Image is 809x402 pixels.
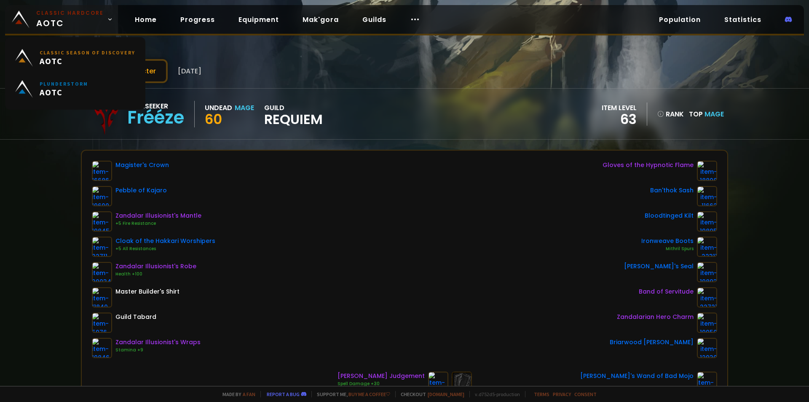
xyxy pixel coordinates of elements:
[697,262,717,282] img: item-19893
[689,109,724,119] div: Top
[115,220,201,227] div: +5 Fire Resistance
[311,391,390,397] span: Support me,
[553,391,571,397] a: Privacy
[92,186,112,206] img: item-19600
[267,391,300,397] a: Report a bug
[645,211,694,220] div: Bloodtinged Kilt
[657,109,684,119] div: rank
[697,186,717,206] img: item-11662
[617,313,694,321] div: Zandalarian Hero Charm
[115,246,215,252] div: +5 All Resistances
[650,186,694,195] div: Ban'thok Sash
[338,380,425,387] div: Spell Damage +30
[641,246,694,252] div: Mithril Spurs
[652,11,707,28] a: Population
[356,11,393,28] a: Guilds
[174,11,222,28] a: Progress
[697,237,717,257] img: item-22311
[235,103,254,113] div: Mage
[243,391,255,397] a: a fan
[178,66,201,76] span: [DATE]
[610,338,694,347] div: Briarwood [PERSON_NAME]
[697,211,717,232] img: item-19895
[296,11,346,28] a: Mak'gora
[624,262,694,271] div: [PERSON_NAME]'s Seal
[639,287,694,296] div: Band of Servitude
[115,262,196,271] div: Zandalar Illusionist's Robe
[115,237,215,246] div: Cloak of the Hakkari Worshipers
[697,313,717,333] img: item-19950
[115,161,169,170] div: Magister's Crown
[697,287,717,308] img: item-22721
[127,101,184,111] div: Soulseeker
[697,372,717,392] img: item-22408
[697,161,717,181] img: item-18808
[36,9,104,17] small: Classic Hardcore
[205,110,222,129] span: 60
[338,372,425,380] div: [PERSON_NAME] Judgement
[534,391,549,397] a: Terms
[36,9,104,30] span: AOTC
[92,287,112,308] img: item-11840
[92,262,112,282] img: item-20034
[115,313,156,321] div: Guild Tabard
[40,56,135,66] span: AOTC
[92,211,112,232] img: item-19845
[40,81,88,87] small: Plunderstorm
[395,391,464,397] span: Checkout
[705,109,724,119] span: Mage
[115,287,179,296] div: Master Builder's Shirt
[115,211,201,220] div: Zandalar Illusionist's Mantle
[115,271,196,278] div: Health +100
[10,73,140,105] a: PlunderstormAOTC
[697,338,717,358] img: item-12930
[40,49,135,56] small: Classic Season of Discovery
[115,347,201,353] div: Stamina +9
[92,161,112,181] img: item-16686
[217,391,255,397] span: Made by
[10,42,140,73] a: Classic Season of DiscoveryAOTC
[718,11,768,28] a: Statistics
[469,391,520,397] span: v. d752d5 - production
[40,87,88,97] span: AOTC
[205,103,232,113] div: Undead
[92,237,112,257] img: item-22711
[232,11,286,28] a: Equipment
[128,11,163,28] a: Home
[115,186,167,195] div: Pebble of Kajaro
[348,391,390,397] a: Buy me a coffee
[602,103,637,113] div: item level
[92,313,112,333] img: item-5976
[127,111,184,124] div: Frééze
[264,113,323,126] span: Requiem
[428,391,464,397] a: [DOMAIN_NAME]
[115,338,201,347] div: Zandalar Illusionist's Wraps
[92,338,112,358] img: item-19846
[264,103,323,126] div: guild
[603,161,694,170] div: Gloves of the Hypnotic Flame
[602,113,637,126] div: 63
[641,237,694,246] div: Ironweave Boots
[428,372,448,392] img: item-19884
[580,372,694,380] div: [PERSON_NAME]'s Wand of Bad Mojo
[574,391,597,397] a: Consent
[5,5,118,34] a: Classic HardcoreAOTC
